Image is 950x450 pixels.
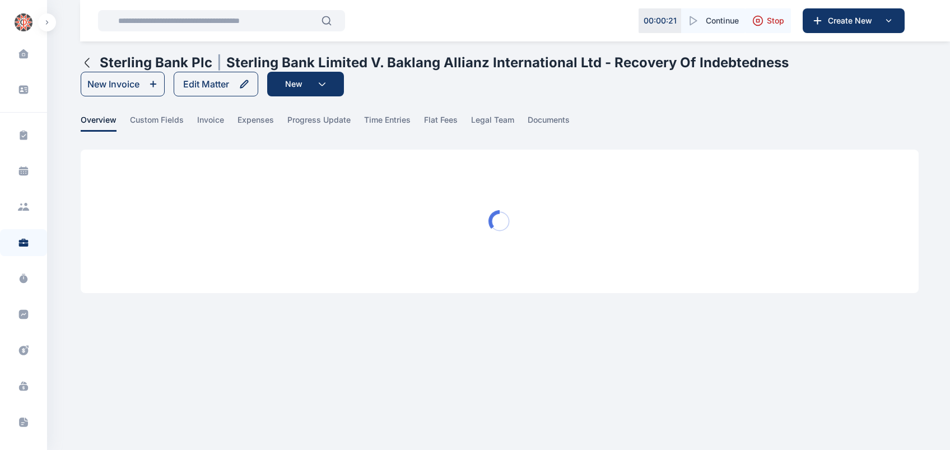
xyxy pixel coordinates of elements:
span: documents [528,114,570,132]
span: invoice [197,114,224,132]
a: custom fields [130,114,197,132]
a: expenses [237,114,287,132]
span: | [217,54,222,72]
button: Create New [803,8,905,33]
a: overview [81,114,130,132]
span: progress update [287,114,351,132]
button: Continue [681,8,746,33]
a: documents [528,114,583,132]
a: invoice [197,114,237,132]
span: flat fees [424,114,458,132]
span: Stop [767,15,784,26]
span: legal team [471,114,514,132]
button: New Invoice [81,72,165,96]
span: Continue [706,15,739,26]
a: legal team [471,114,528,132]
h1: Sterling Bank Plc [100,54,212,72]
p: 00 : 00 : 21 [644,15,677,26]
span: custom fields [130,114,184,132]
span: overview [81,114,117,132]
a: progress update [287,114,364,132]
span: expenses [237,114,274,132]
button: New [267,72,344,96]
h1: Sterling Bank Limited v. Baklang Allianz International Ltd - Recovery of Indebtedness [226,54,789,72]
span: Create New [823,15,882,26]
span: time entries [364,114,411,132]
button: Stop [746,8,791,33]
div: New Invoice [87,77,139,91]
a: time entries [364,114,424,132]
div: Edit Matter [183,77,229,91]
button: Edit Matter [174,72,258,96]
a: flat fees [424,114,471,132]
